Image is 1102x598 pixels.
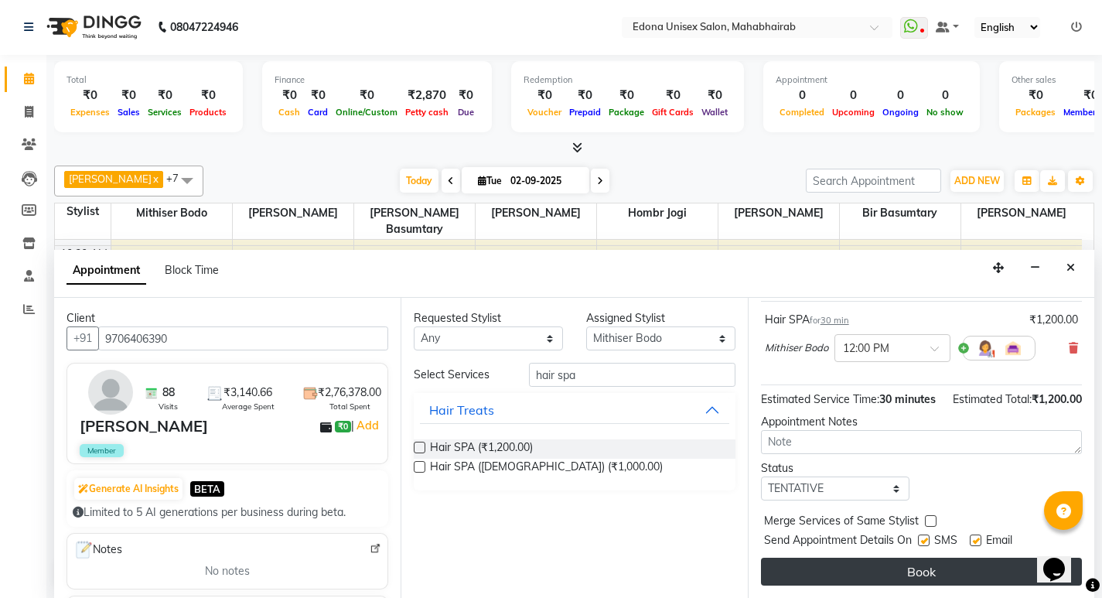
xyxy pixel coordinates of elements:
span: Average Spent [222,401,275,412]
span: Petty cash [401,107,452,118]
div: Finance [275,73,479,87]
div: ₹0 [304,87,332,104]
div: Appointment [776,73,967,87]
img: Hairdresser.png [976,339,995,357]
div: ₹0 [524,87,565,104]
span: Merge Services of Same Stylist [764,513,919,532]
span: [PERSON_NAME] [476,203,596,223]
div: Requested Stylist [414,310,563,326]
button: +91 [67,326,99,350]
span: Voucher [524,107,565,118]
span: Ongoing [879,107,923,118]
button: Generate AI Insights [74,478,183,500]
div: ₹0 [565,87,605,104]
div: 0 [828,87,879,104]
span: Online/Custom [332,107,401,118]
button: ADD NEW [950,170,1004,192]
span: BETA [190,481,224,496]
span: Prepaid [565,107,605,118]
span: No show [923,107,967,118]
div: [PERSON_NAME] [80,415,208,438]
input: Search by service name [529,363,735,387]
span: Completed [776,107,828,118]
span: Card [304,107,332,118]
div: Status [761,460,910,477]
span: Cash [275,107,304,118]
span: Appointment [67,257,146,285]
div: Assigned Stylist [586,310,735,326]
img: Interior.png [1004,339,1022,357]
small: for [810,315,849,326]
span: Notes [73,540,122,560]
div: Appointment Notes [761,414,1082,430]
span: +7 [166,172,190,184]
div: ₹0 [275,87,304,104]
div: ₹0 [186,87,230,104]
span: Expenses [67,107,114,118]
span: Services [144,107,186,118]
div: ₹0 [648,87,698,104]
input: Search by Name/Mobile/Email/Code [98,326,388,350]
span: Visits [159,401,178,412]
div: ₹0 [605,87,648,104]
span: [PERSON_NAME] [961,203,1083,223]
div: ₹2,870 [401,87,452,104]
div: 0 [879,87,923,104]
span: ₹2,76,378.00 [318,384,381,401]
span: Mithiser Bodo [765,340,828,356]
div: Limited to 5 AI generations per business during beta. [73,504,382,521]
span: ADD NEW [954,175,1000,186]
span: Member [80,444,124,457]
span: Send Appointment Details On [764,532,912,552]
input: Search Appointment [806,169,941,193]
span: [PERSON_NAME] [69,173,152,185]
img: logo [39,5,145,49]
iframe: chat widget [1037,536,1087,583]
b: 08047224946 [170,5,238,49]
span: Estimated Service Time: [761,392,879,406]
a: Add [354,416,381,435]
span: [PERSON_NAME] Basumtary [354,203,475,239]
div: ₹0 [114,87,144,104]
span: | [351,416,381,435]
span: Mithiser Bodo [111,203,232,223]
span: [PERSON_NAME] [233,203,353,223]
span: Email [986,532,1012,552]
button: Close [1059,256,1082,280]
span: 30 min [821,315,849,326]
span: 88 [162,384,175,401]
div: ₹0 [144,87,186,104]
div: Hair Treats [429,401,494,419]
span: ₹3,140.66 [223,384,272,401]
div: Client [67,310,388,326]
span: Tue [474,175,506,186]
div: 10:30 AM [57,246,111,262]
span: Gift Cards [648,107,698,118]
div: Hair SPA [765,312,849,328]
span: Hair SPA ([DEMOGRAPHIC_DATA]) (₹1,000.00) [430,459,663,478]
div: Select Services [402,367,517,383]
div: ₹0 [332,87,401,104]
span: 30 minutes [879,392,936,406]
span: Due [454,107,478,118]
span: Estimated Total: [953,392,1032,406]
button: Book [761,558,1082,586]
span: Wallet [698,107,732,118]
span: SMS [934,532,957,552]
span: Package [605,107,648,118]
div: ₹0 [452,87,479,104]
span: ₹1,200.00 [1032,392,1082,406]
img: avatar [88,370,133,415]
span: Total Spent [329,401,370,412]
div: Stylist [55,203,111,220]
span: ₹0 [335,421,351,433]
span: Products [186,107,230,118]
div: ₹0 [698,87,732,104]
span: No notes [205,563,250,579]
a: x [152,173,159,185]
div: 0 [776,87,828,104]
div: ₹0 [1012,87,1059,104]
button: Hair Treats [420,396,728,424]
span: Hombr Jogi [597,203,718,223]
span: Today [400,169,438,193]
